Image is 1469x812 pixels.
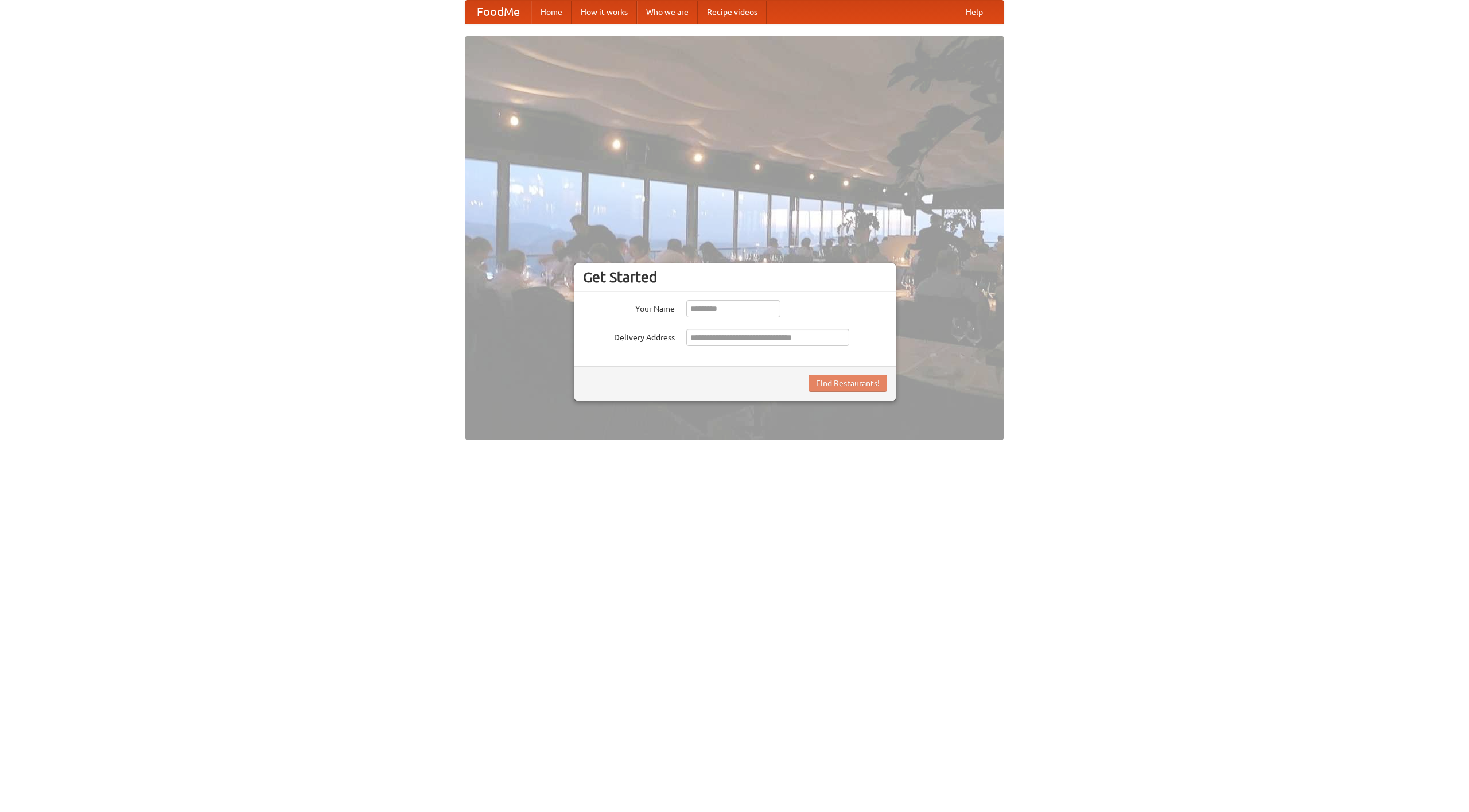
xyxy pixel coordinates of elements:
a: Home [531,1,572,24]
label: Your Name [583,300,675,314]
a: Recipe videos [698,1,767,24]
a: FoodMe [465,1,531,24]
h3: Get Started [583,269,887,286]
label: Delivery Address [583,329,675,343]
button: Find Restaurants! [809,375,887,392]
a: How it works [572,1,637,24]
a: Help [957,1,992,24]
a: Who we are [637,1,698,24]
